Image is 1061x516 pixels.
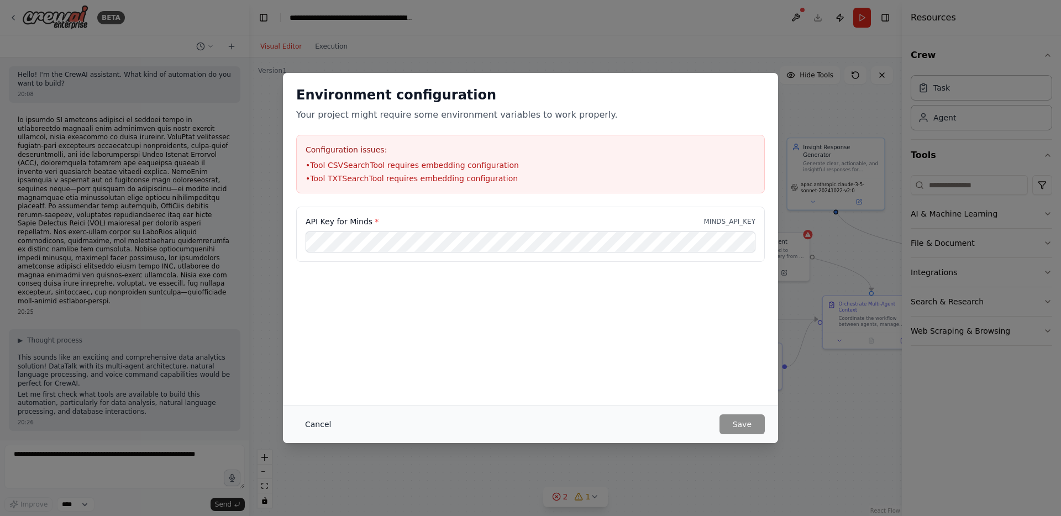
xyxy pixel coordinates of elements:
[296,86,765,104] h2: Environment configuration
[306,160,755,171] li: • Tool CSVSearchTool requires embedding configuration
[306,216,379,227] label: API Key for Minds
[296,108,765,122] p: Your project might require some environment variables to work properly.
[306,173,755,184] li: • Tool TXTSearchTool requires embedding configuration
[704,217,756,226] p: MINDS_API_KEY
[296,414,340,434] button: Cancel
[719,414,765,434] button: Save
[306,144,755,155] h3: Configuration issues:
